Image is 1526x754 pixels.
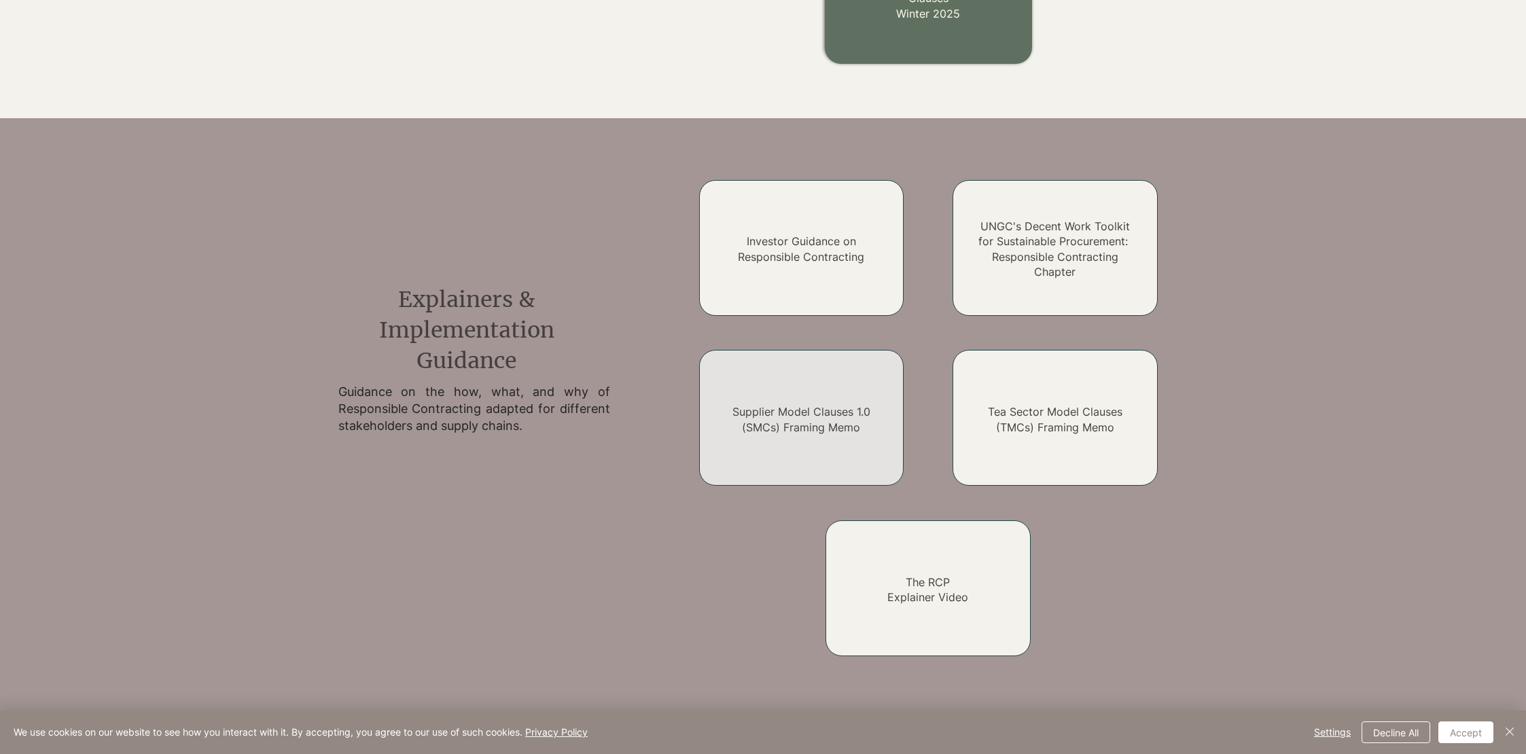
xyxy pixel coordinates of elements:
a: UNGC's Decent Work Toolkit for Sustainable Procurement: Responsible Contracting Chapter [978,219,1131,279]
button: Accept [1438,721,1493,743]
img: Close [1502,723,1518,740]
h2: Guidance on the how, what, and why of Responsible Contracting adapted for different stakeholders ... [338,383,610,435]
span: Explainers & Implementation Guidance [379,286,554,374]
span: Settings [1314,722,1351,742]
span: We use cookies on our website to see how you interact with it. By accepting, you agree to our use... [14,726,588,738]
a: Tea Sector Model Clauses (TMCs) Framing Memo [988,405,1122,433]
button: Close [1502,721,1518,743]
button: Decline All [1362,721,1430,743]
a: Supplier Model Clauses 1.0 (SMCs) Framing Memo [732,405,870,433]
a: The RCPExplainer Video [887,575,968,604]
a: Privacy Policy [525,726,588,738]
a: Investor Guidance on Responsible Contracting [738,234,864,263]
